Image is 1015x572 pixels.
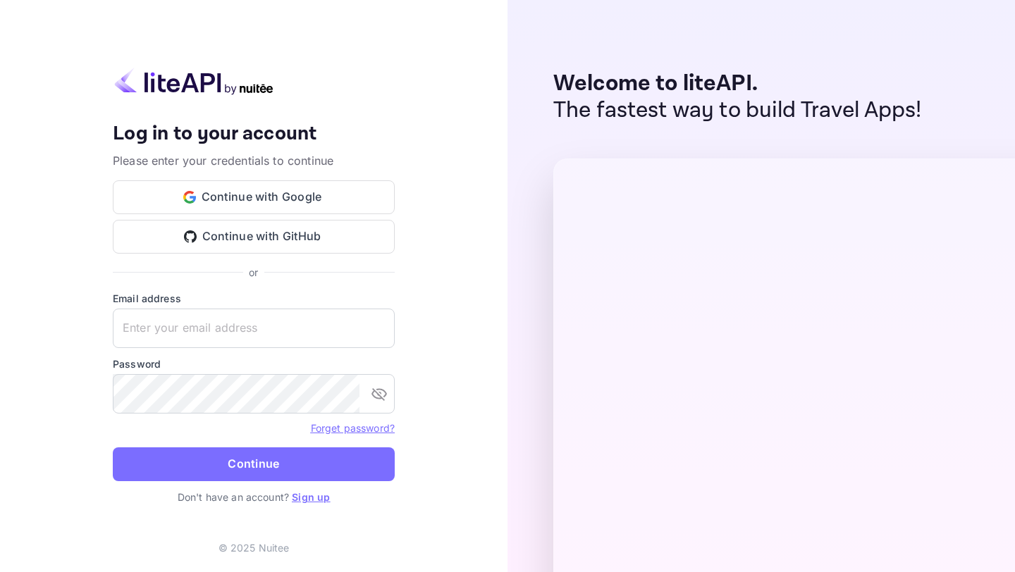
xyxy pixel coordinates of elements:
[553,70,922,97] p: Welcome to liteAPI.
[113,152,395,169] p: Please enter your credentials to continue
[219,540,290,555] p: © 2025 Nuitee
[113,447,395,481] button: Continue
[113,122,395,147] h4: Log in to your account
[113,68,275,95] img: liteapi
[553,97,922,124] p: The fastest way to build Travel Apps!
[113,309,395,348] input: Enter your email address
[292,491,330,503] a: Sign up
[113,291,395,306] label: Email address
[365,380,393,408] button: toggle password visibility
[113,220,395,254] button: Continue with GitHub
[311,422,395,434] a: Forget password?
[113,180,395,214] button: Continue with Google
[113,490,395,504] p: Don't have an account?
[113,356,395,371] label: Password
[311,421,395,435] a: Forget password?
[249,265,258,280] p: or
